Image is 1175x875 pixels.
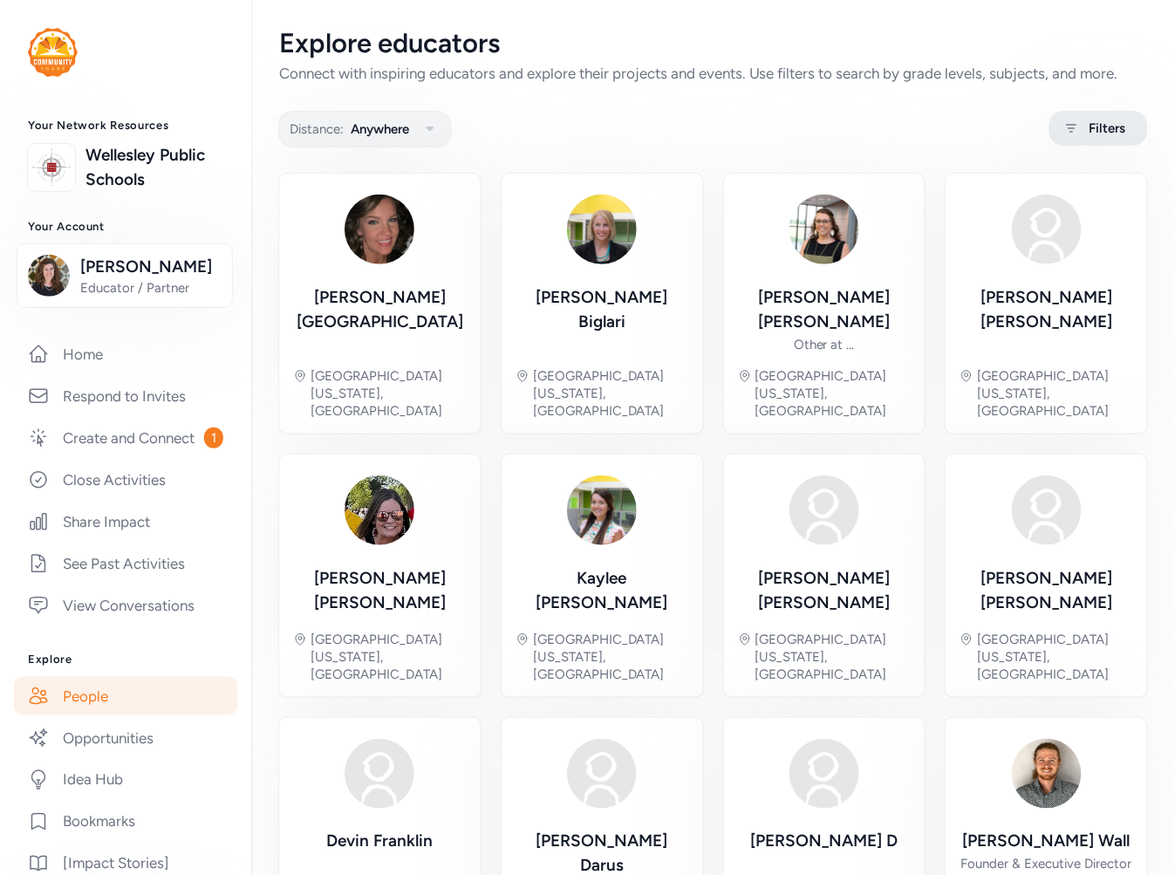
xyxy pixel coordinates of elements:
div: Devin Franklin [326,830,433,854]
div: Kaylee [PERSON_NAME] [516,566,689,615]
a: Respond to Invites [14,377,237,415]
a: Wellesley Public Schools [85,143,223,192]
div: Explore educators [279,28,1147,59]
a: See Past Activities [14,544,237,583]
button: Distance:Anywhere [278,111,452,147]
img: Avatar [560,188,644,271]
div: [PERSON_NAME] [PERSON_NAME] [293,566,467,615]
span: Distance: [290,119,344,140]
div: [GEOGRAPHIC_DATA][US_STATE], [GEOGRAPHIC_DATA] [977,367,1133,420]
img: Avatar [560,468,644,552]
a: Bookmarks [14,803,237,841]
button: [PERSON_NAME]Educator / Partner [17,243,233,308]
h3: Your Network Resources [28,119,223,133]
div: [PERSON_NAME] D [750,830,898,854]
img: Avatar [560,732,644,816]
img: logo [28,28,78,77]
div: [GEOGRAPHIC_DATA][US_STATE], [GEOGRAPHIC_DATA] [311,367,467,420]
a: Home [14,335,237,373]
div: Connect with inspiring educators and explore their projects and events. Use filters to search by ... [279,63,1147,84]
a: Opportunities [14,719,237,757]
img: Avatar [338,732,421,816]
div: [PERSON_NAME] Biglari [516,285,689,334]
div: Other at ... [794,336,855,353]
div: [GEOGRAPHIC_DATA][US_STATE], [GEOGRAPHIC_DATA] [311,631,467,683]
img: Avatar [1005,732,1089,816]
img: Avatar [1005,188,1089,271]
span: [PERSON_NAME] [80,255,222,279]
div: [PERSON_NAME] [PERSON_NAME] [738,285,912,334]
img: Avatar [1005,468,1089,552]
div: [GEOGRAPHIC_DATA][US_STATE], [GEOGRAPHIC_DATA] [533,367,689,420]
img: Avatar [782,468,866,552]
h3: Explore [28,653,223,667]
a: Idea Hub [14,761,237,799]
img: Avatar [782,188,866,271]
div: [PERSON_NAME] [PERSON_NAME] [738,566,912,615]
img: logo [32,148,71,187]
span: Filters [1090,118,1126,139]
span: 1 [204,427,223,448]
div: [GEOGRAPHIC_DATA][US_STATE], [GEOGRAPHIC_DATA] [977,631,1133,683]
div: [PERSON_NAME] [PERSON_NAME] [960,285,1133,334]
span: Anywhere [351,119,409,140]
div: [GEOGRAPHIC_DATA][US_STATE], [GEOGRAPHIC_DATA] [755,367,912,420]
a: View Conversations [14,586,237,625]
div: [GEOGRAPHIC_DATA][US_STATE], [GEOGRAPHIC_DATA] [755,631,912,683]
img: Avatar [338,188,421,271]
a: Close Activities [14,461,237,499]
div: [PERSON_NAME] [GEOGRAPHIC_DATA] [293,285,467,334]
div: [PERSON_NAME] [PERSON_NAME] [960,566,1133,615]
a: Share Impact [14,502,237,541]
img: Avatar [338,468,421,552]
h3: Your Account [28,220,223,234]
div: [PERSON_NAME] Wall [963,830,1131,854]
span: Educator / Partner [80,279,222,297]
img: Avatar [782,732,866,816]
a: People [14,677,237,715]
a: Create and Connect1 [14,419,237,457]
div: [GEOGRAPHIC_DATA][US_STATE], [GEOGRAPHIC_DATA] [533,631,689,683]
